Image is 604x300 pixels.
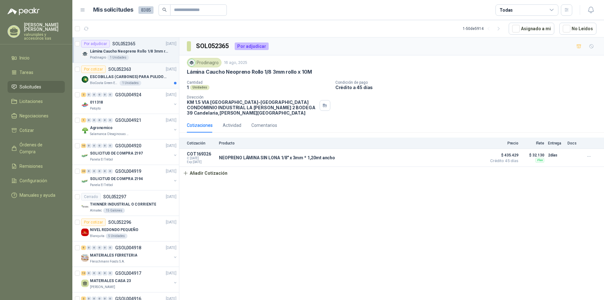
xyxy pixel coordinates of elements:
[81,203,89,211] img: Company Logo
[8,110,65,122] a: Negociaciones
[235,42,269,50] div: Por adjudicar
[90,150,143,156] p: SOLICITUD DE COMPRA 2197
[224,60,247,66] p: 16 ago, 2025
[8,189,65,201] a: Manuales y ayuda
[81,167,178,188] a: 22 0 0 0 0 0 GSOL004919[DATE] Company LogoSOLICITUD DE COMPRA 2194Panela El Trébol
[92,144,97,148] div: 0
[81,246,86,250] div: 5
[90,201,156,207] p: THINNER INDUSTRIAL O CORRIENTE
[335,80,601,85] p: Condición de pago
[219,141,483,145] p: Producto
[81,254,89,262] img: Company Logo
[103,93,107,97] div: 0
[8,52,65,64] a: Inicio
[187,58,221,67] div: Prodinagro
[166,66,176,72] p: [DATE]
[93,5,133,14] h1: Mis solicitudes
[103,246,107,250] div: 0
[20,83,41,90] span: Solicitudes
[187,122,213,129] div: Cotizaciones
[166,270,176,276] p: [DATE]
[509,23,554,35] button: Asignado a mi
[20,177,47,184] span: Configuración
[87,246,91,250] div: 0
[72,190,179,216] a: CerradoSOL052297[DATE] Company LogoTHINNER INDUSTRIAL O CORRIENTEAlmatec15 Galones
[81,152,89,160] img: Company Logo
[115,93,141,97] p: GSOL004924
[90,106,101,111] p: Patojito
[24,33,65,40] p: valvuniples y accesorios sas
[81,127,89,134] img: Company Logo
[107,55,129,60] div: 1 Unidades
[8,8,40,15] img: Logo peakr
[20,192,55,199] span: Manuales y ayuda
[106,234,127,239] div: 5 Unidades
[81,271,86,275] div: 12
[187,80,330,85] p: Cantidad
[500,7,513,14] div: Todas
[20,54,30,61] span: Inicio
[90,183,113,188] p: Panela El Trébol
[187,69,312,75] p: Lámina Caucho Neopreno Rollo 1/8 3mm rollo x 10M
[187,85,189,90] p: 1
[81,142,178,162] a: 10 0 0 0 0 0 GSOL004920[DATE] Company LogoSOLICITUD DE COMPRA 2197Panela El Trébol
[463,24,504,34] div: 1 - 50 de 5914
[8,160,65,172] a: Remisiones
[24,23,65,31] p: [PERSON_NAME] [PERSON_NAME]
[97,93,102,97] div: 0
[108,169,113,173] div: 0
[8,175,65,187] a: Configuración
[188,59,195,66] img: Company Logo
[92,118,97,122] div: 0
[90,176,143,182] p: SOLICITUD DE COMPRA 2194
[81,193,101,201] div: Cerrado
[97,144,102,148] div: 0
[87,271,91,275] div: 0
[20,112,48,119] span: Negociaciones
[8,124,65,136] a: Cotizar
[90,74,168,80] p: ESCOBILLAS (CARBONES) PARA PULIDORA DEWALT
[81,169,86,173] div: 22
[166,41,176,47] p: [DATE]
[87,93,91,97] div: 0
[81,269,178,290] a: 12 0 0 0 0 0 GSOL004917[DATE] MATERIALES CASA 23[PERSON_NAME]
[108,271,113,275] div: 0
[90,81,118,86] p: BioCosta Green Energy S.A.S
[20,141,59,155] span: Órdenes de Compra
[90,125,113,131] p: Agronomico
[166,117,176,123] p: [DATE]
[20,98,43,105] span: Licitaciones
[187,95,317,99] p: Dirección
[108,118,113,122] div: 0
[103,118,107,122] div: 0
[103,144,107,148] div: 0
[81,101,89,109] img: Company Logo
[8,139,65,158] a: Órdenes de Compra
[81,91,178,111] a: 2 0 0 0 0 0 GSOL004924[DATE] Company Logo011318Patojito
[196,41,230,51] h3: SOL052365
[92,246,97,250] div: 0
[187,160,215,164] span: Exp: [DATE]
[90,259,125,264] p: Fleischmann Foods S.A.
[522,151,544,159] p: $ 32.130
[548,141,564,145] p: Entrega
[568,141,580,145] p: Docs
[251,122,277,129] div: Comentarios
[115,271,141,275] p: GSOL004917
[187,141,215,145] p: Cotización
[223,122,241,129] div: Actividad
[115,144,141,148] p: GSOL004920
[115,246,141,250] p: GSOL004918
[108,93,113,97] div: 0
[81,218,106,226] div: Por cotizar
[548,151,564,159] p: 2 días
[90,227,138,233] p: NIVEL REDONDO PEQUEÑO
[162,8,167,12] span: search
[8,81,65,93] a: Solicitudes
[166,219,176,225] p: [DATE]
[187,99,317,116] p: KM 1.5 VIA [GEOGRAPHIC_DATA]-[GEOGRAPHIC_DATA] CONDOMINIO INDUSTRIAL LA [PERSON_NAME] 2 BODEGA 39...
[103,271,107,275] div: 0
[81,118,86,122] div: 1
[81,93,86,97] div: 2
[72,216,179,241] a: Por cotizarSOL052296[DATE] Company LogoNIVEL REDONDO PEQUEÑOBlanquita5 Unidades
